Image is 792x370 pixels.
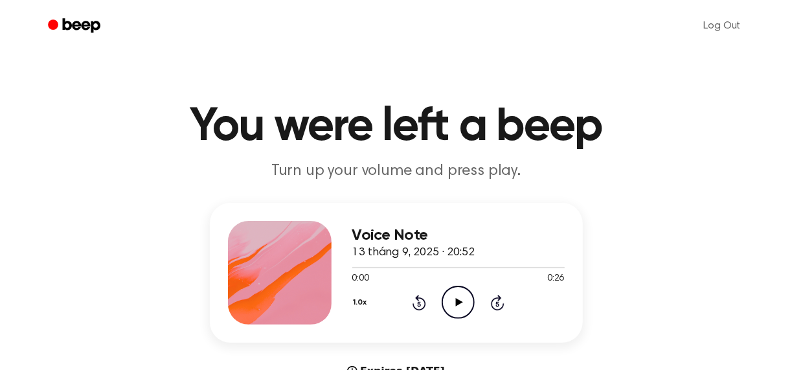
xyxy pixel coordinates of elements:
h1: You were left a beep [65,104,728,150]
span: 0:26 [547,272,564,286]
h3: Voice Note [352,227,565,244]
p: Turn up your volume and press play. [148,161,645,182]
span: 0:00 [352,272,369,286]
a: Log Out [691,10,754,41]
a: Beep [39,14,112,39]
span: 13 tháng 9, 2025 · 20:52 [352,247,475,259]
button: 1.0x [352,292,372,314]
